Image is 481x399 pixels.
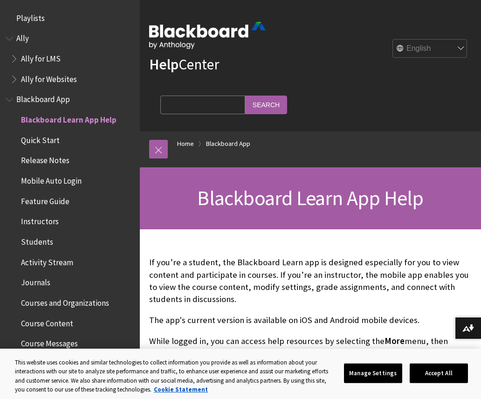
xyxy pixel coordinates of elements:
span: More [385,336,405,346]
span: Help Center [202,348,248,358]
nav: Book outline for Anthology Ally Help [6,31,134,87]
span: Course Content [21,316,73,328]
button: Accept All [410,364,468,383]
span: Blackboard App [16,92,70,104]
span: Quick Start [21,132,60,145]
span: Journals [21,275,50,288]
select: Site Language Selector [393,40,467,58]
span: Release Notes [21,153,69,165]
input: Search [245,96,287,114]
span: Mobile Auto Login [21,173,82,186]
span: Feature Guide [21,193,69,206]
span: Courses and Organizations [21,295,109,308]
strong: Help [149,55,179,74]
span: Blackboard Learn App Help [197,185,423,211]
a: Blackboard App [206,138,250,150]
img: Blackboard by Anthology [149,22,266,49]
p: If you’re a student, the Blackboard Learn app is designed especially for you to view content and ... [149,256,472,305]
span: Playlists [16,10,45,23]
span: Ally for LMS [21,51,61,63]
a: Home [177,138,194,150]
button: Manage Settings [344,364,402,383]
span: About [172,348,194,358]
p: The app's current version is available on iOS and Android mobile devices. [149,314,472,326]
span: Ally for Websites [21,71,77,84]
div: This website uses cookies and similar technologies to collect information you provide as well as ... [15,358,337,394]
a: More information about your privacy, opens in a new tab [154,385,208,393]
span: Ally [16,31,29,43]
p: While logged in, you can access help resources by selecting the menu, then either or . The About ... [149,335,472,359]
nav: Book outline for Playlists [6,10,134,26]
span: Course Messages [21,336,78,349]
span: Activity Stream [21,255,73,267]
span: Instructors [21,214,59,227]
a: HelpCenter [149,55,219,74]
span: Blackboard Learn App Help [21,112,117,124]
span: Students [21,234,53,247]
